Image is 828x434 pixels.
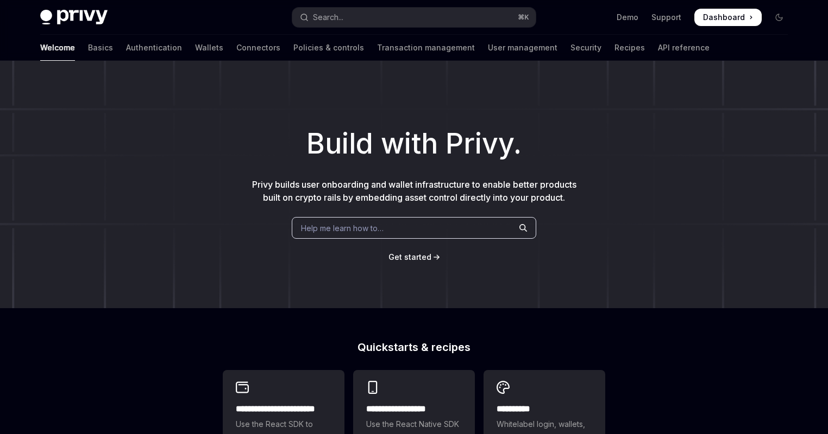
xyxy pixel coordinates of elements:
[293,35,364,61] a: Policies & controls
[88,35,113,61] a: Basics
[292,8,536,27] button: Open search
[518,13,529,22] span: ⌘ K
[703,12,745,23] span: Dashboard
[770,9,788,26] button: Toggle dark mode
[388,252,431,263] a: Get started
[252,179,576,203] span: Privy builds user onboarding and wallet infrastructure to enable better products built on crypto ...
[617,12,638,23] a: Demo
[570,35,601,61] a: Security
[301,222,384,234] span: Help me learn how to…
[388,252,431,261] span: Get started
[488,35,557,61] a: User management
[40,35,75,61] a: Welcome
[694,9,762,26] a: Dashboard
[195,35,223,61] a: Wallets
[17,123,811,165] h1: Build with Privy.
[126,35,182,61] a: Authentication
[658,35,710,61] a: API reference
[313,11,343,24] div: Search...
[223,342,605,353] h2: Quickstarts & recipes
[377,35,475,61] a: Transaction management
[236,35,280,61] a: Connectors
[614,35,645,61] a: Recipes
[40,10,108,25] img: dark logo
[651,12,681,23] a: Support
